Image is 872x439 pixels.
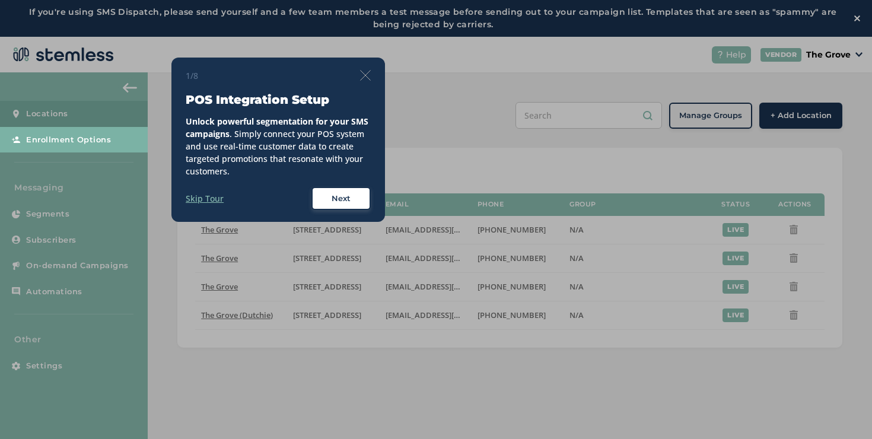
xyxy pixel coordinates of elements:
[813,382,872,439] iframe: Chat Widget
[186,69,198,82] span: 1/8
[26,134,111,146] span: Enrollment Options
[186,192,224,205] label: Skip Tour
[360,70,371,81] img: icon-close-thin-accent-606ae9a3.svg
[332,193,351,205] span: Next
[186,116,368,139] strong: Unlock powerful segmentation for your SMS campaigns
[186,115,371,177] div: . Simply connect your POS system and use real-time customer data to create targeted promotions th...
[186,91,371,108] h3: POS Integration Setup
[311,187,371,211] button: Next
